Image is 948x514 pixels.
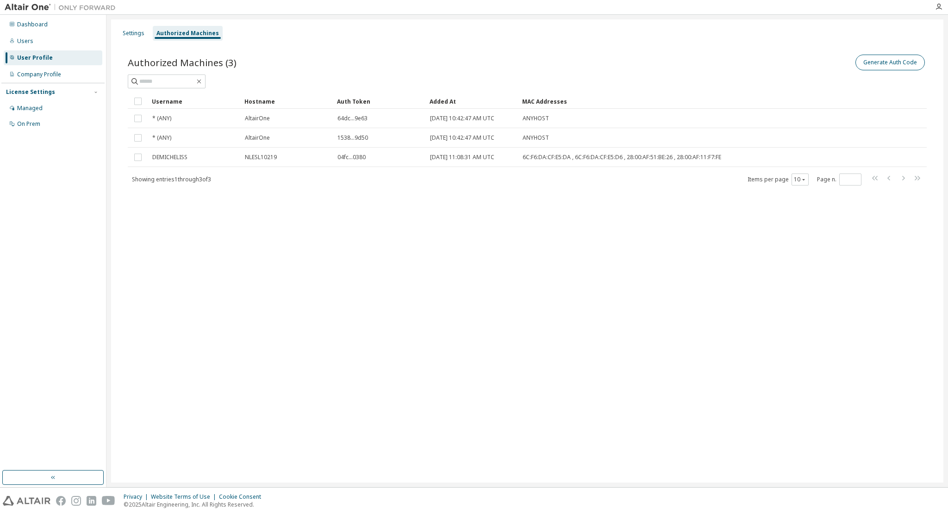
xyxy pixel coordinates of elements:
[337,115,368,122] span: 64dc...9e63
[523,115,549,122] span: ANYHOST
[128,56,237,69] span: Authorized Machines (3)
[522,94,829,109] div: MAC Addresses
[523,134,549,142] span: ANYHOST
[17,71,61,78] div: Company Profile
[17,120,40,128] div: On Prem
[124,501,267,508] p: © 2025 Altair Engineering, Inc. All Rights Reserved.
[17,37,33,45] div: Users
[430,154,494,161] span: [DATE] 11:08:31 AM UTC
[17,54,53,62] div: User Profile
[6,88,55,96] div: License Settings
[132,175,211,183] span: Showing entries 1 through 3 of 3
[56,496,66,506] img: facebook.svg
[151,493,219,501] div: Website Terms of Use
[337,94,422,109] div: Auth Token
[152,154,187,161] span: DEMICHELISS
[430,94,515,109] div: Added At
[245,134,270,142] span: AltairOne
[244,94,330,109] div: Hostname
[152,134,171,142] span: * (ANY)
[156,30,219,37] div: Authorized Machines
[430,115,494,122] span: [DATE] 10:42:47 AM UTC
[3,496,50,506] img: altair_logo.svg
[152,94,237,109] div: Username
[5,3,120,12] img: Altair One
[748,173,809,186] span: Items per page
[71,496,81,506] img: instagram.svg
[817,173,861,186] span: Page n.
[102,496,115,506] img: youtube.svg
[337,134,368,142] span: 1538...9d50
[87,496,96,506] img: linkedin.svg
[152,115,171,122] span: * (ANY)
[219,493,267,501] div: Cookie Consent
[124,493,151,501] div: Privacy
[794,176,806,183] button: 10
[17,105,43,112] div: Managed
[245,115,270,122] span: AltairOne
[123,30,144,37] div: Settings
[855,55,925,70] button: Generate Auth Code
[430,134,494,142] span: [DATE] 10:42:47 AM UTC
[523,154,721,161] span: 6C:F6:DA:CF:E5:DA , 6C:F6:DA:CF:E5:D6 , 28:00:AF:51:BE:26 , 28:00:AF:11:F7:FE
[17,21,48,28] div: Dashboard
[337,154,366,161] span: 04fc...0380
[245,154,277,161] span: NLESL10219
